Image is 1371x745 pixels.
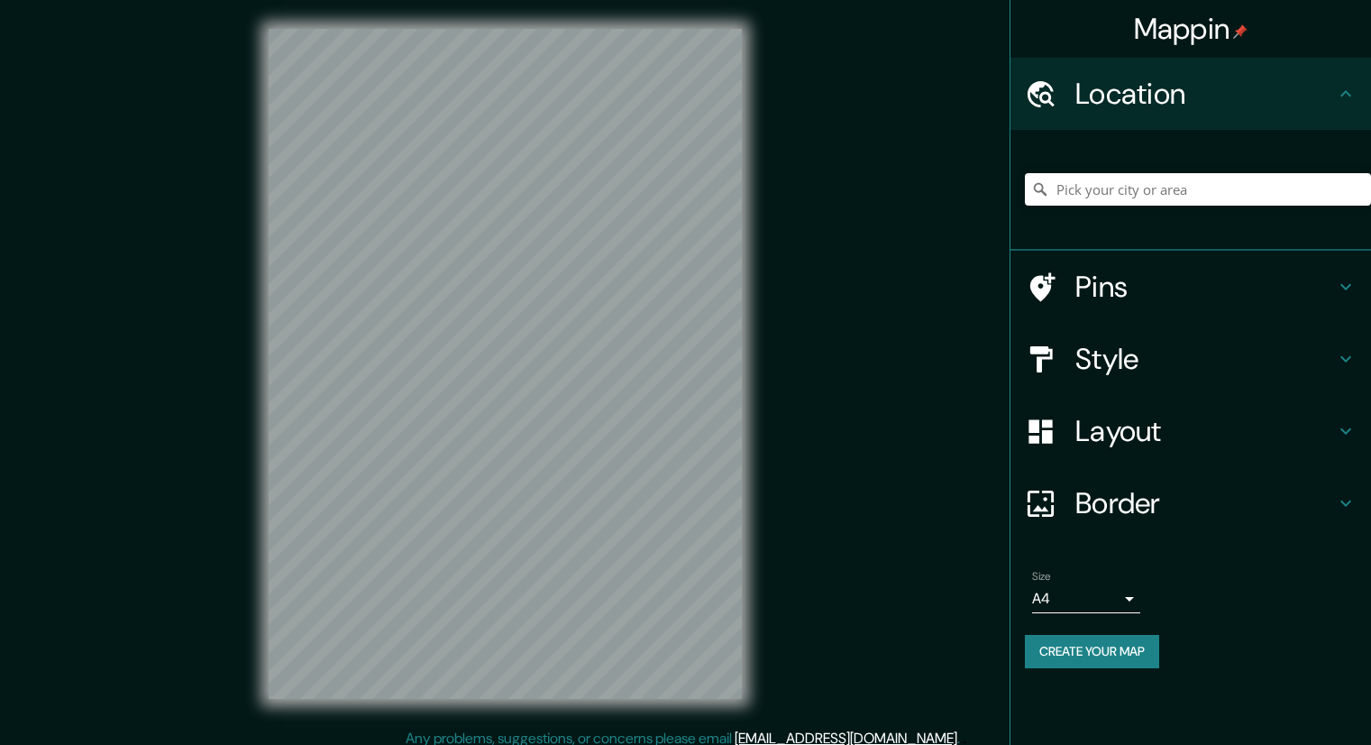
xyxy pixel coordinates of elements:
[1075,413,1335,449] h4: Layout
[1010,467,1371,539] div: Border
[1134,11,1248,47] h4: Mappin
[1075,341,1335,377] h4: Style
[269,29,742,699] canvas: Map
[1032,569,1051,584] label: Size
[1025,173,1371,206] input: Pick your city or area
[1010,395,1371,467] div: Layout
[1010,251,1371,323] div: Pins
[1032,584,1140,613] div: A4
[1010,58,1371,130] div: Location
[1075,485,1335,521] h4: Border
[1075,76,1335,112] h4: Location
[1233,24,1248,39] img: pin-icon.png
[1010,323,1371,395] div: Style
[1075,269,1335,305] h4: Pins
[1025,635,1159,668] button: Create your map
